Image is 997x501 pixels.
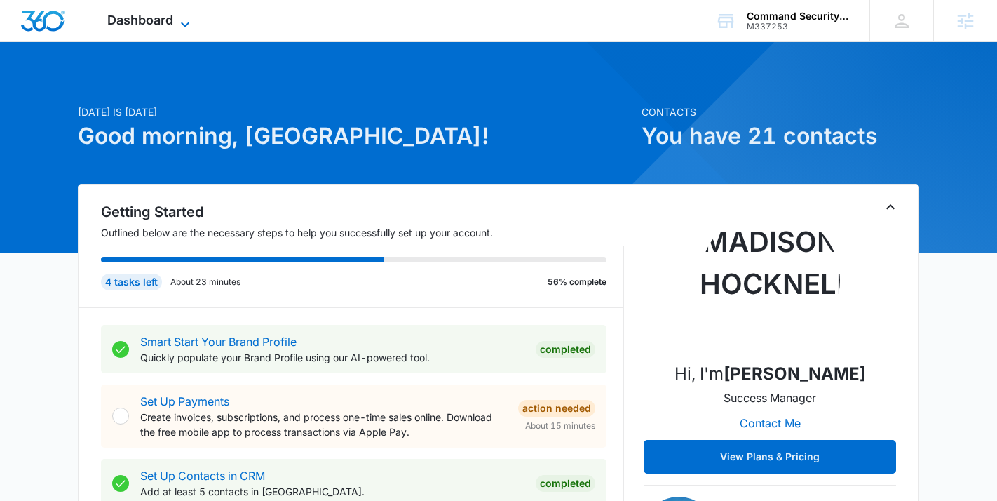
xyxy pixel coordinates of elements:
[140,410,507,439] p: Create invoices, subscriptions, and process one-time sales online. Download the free mobile app t...
[726,406,815,440] button: Contact Me
[642,119,919,153] h1: You have 21 contacts
[107,13,173,27] span: Dashboard
[78,105,633,119] p: [DATE] is [DATE]
[36,36,154,48] div: Domain: [DOMAIN_NAME]
[674,361,866,387] p: Hi, I'm
[536,475,595,492] div: Completed
[39,22,69,34] div: v 4.0.25
[101,274,162,290] div: 4 tasks left
[747,22,849,32] div: account id
[140,394,229,408] a: Set Up Payments
[140,469,265,483] a: Set Up Contacts in CRM
[536,341,595,358] div: Completed
[101,201,624,222] h2: Getting Started
[140,350,524,365] p: Quickly populate your Brand Profile using our AI-powered tool.
[140,484,524,499] p: Add at least 5 contacts in [GEOGRAPHIC_DATA].
[882,199,899,215] button: Toggle Collapse
[525,420,595,432] span: About 15 minutes
[155,83,236,92] div: Keywords by Traffic
[78,119,633,153] h1: Good morning, [GEOGRAPHIC_DATA]!
[724,363,866,384] strong: [PERSON_NAME]
[170,276,240,288] p: About 23 minutes
[53,83,126,92] div: Domain Overview
[101,225,624,240] p: Outlined below are the necessary steps to help you successfully set up your account.
[724,389,816,406] p: Success Manager
[700,210,840,350] img: Madison Hocknell
[22,36,34,48] img: website_grey.svg
[747,11,849,22] div: account name
[140,335,297,349] a: Smart Start Your Brand Profile
[644,440,896,474] button: View Plans & Pricing
[22,22,34,34] img: logo_orange.svg
[642,105,919,119] p: Contacts
[38,81,49,93] img: tab_domain_overview_orange.svg
[548,276,606,288] p: 56% complete
[140,81,151,93] img: tab_keywords_by_traffic_grey.svg
[518,400,595,417] div: Action Needed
